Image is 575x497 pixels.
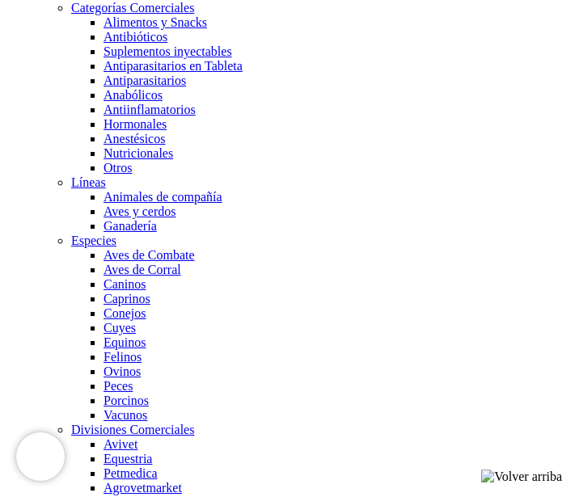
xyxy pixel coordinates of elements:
[104,306,146,320] a: Conejos
[104,321,136,335] a: Cuyes
[104,248,195,262] a: Aves de Combate
[104,117,167,131] a: Hormonales
[104,379,133,393] a: Peces
[104,350,142,364] a: Felinos
[104,219,157,233] a: Ganadería
[104,146,173,160] a: Nutricionales
[104,466,158,480] a: Petmedica
[104,161,133,175] a: Otros
[104,263,181,276] a: Aves de Corral
[104,132,165,145] a: Anestésicos
[71,1,194,15] a: Categorías Comerciales
[104,437,137,451] a: Avivet
[71,234,116,247] a: Especies
[104,74,186,87] a: Antiparasitarios
[104,88,163,102] a: Anabólicos
[104,277,146,291] a: Caninos
[104,292,150,305] a: Caprinos
[104,15,207,29] a: Alimentos y Snacks
[71,175,106,189] a: Líneas
[104,30,167,44] a: Antibióticos
[104,335,146,349] a: Equinos
[104,44,232,58] a: Suplementos inyectables
[104,408,147,422] a: Vacunos
[104,394,149,407] a: Porcinos
[104,190,222,204] a: Animales de compañía
[104,452,152,465] a: Equestria
[71,423,194,436] a: Divisiones Comerciales
[104,59,243,73] a: Antiparasitarios en Tableta
[16,432,65,481] iframe: Brevo live chat
[481,470,562,484] img: Volver arriba
[104,103,196,116] a: Antiinflamatorios
[104,364,141,378] a: Ovinos
[104,481,182,495] a: Agrovetmarket
[104,204,175,218] a: Aves y cerdos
